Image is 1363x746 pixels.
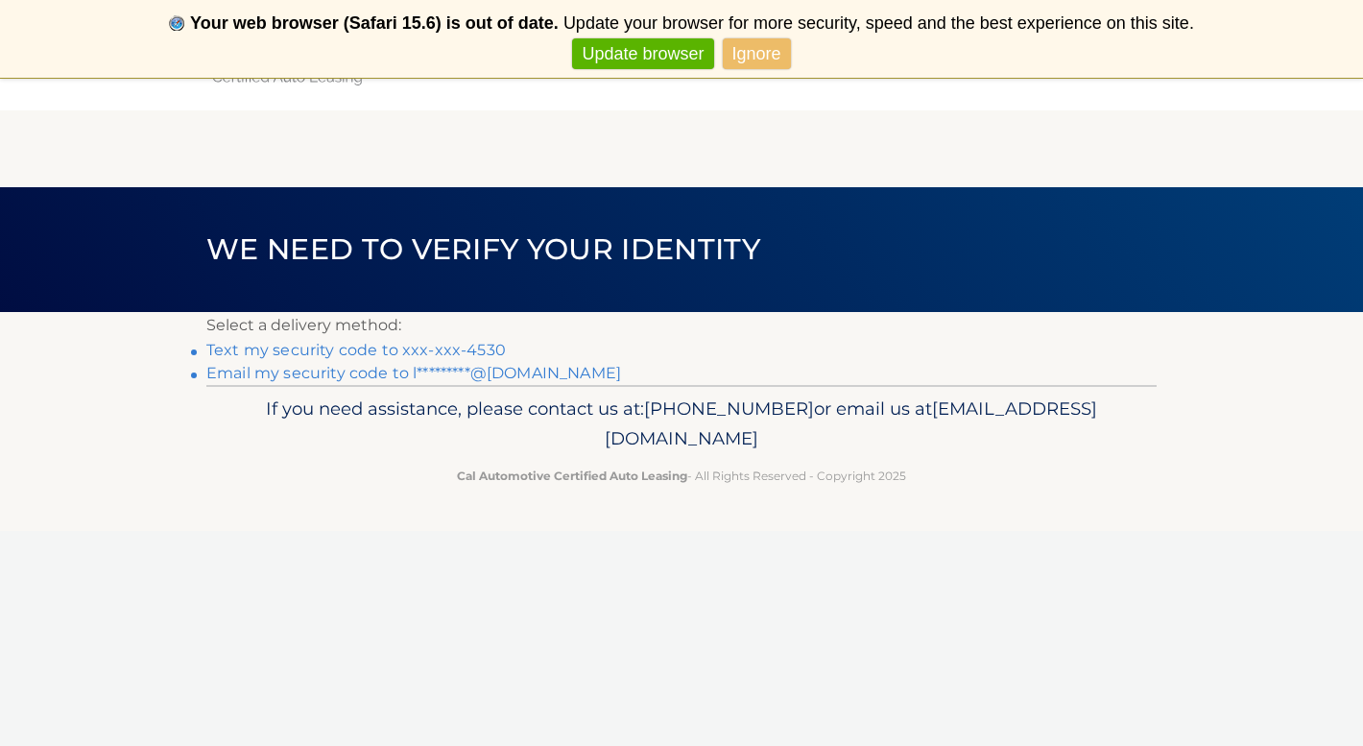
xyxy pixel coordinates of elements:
a: Email my security code to l*********@[DOMAIN_NAME] [206,364,621,382]
b: Your web browser (Safari 15.6) is out of date. [190,13,559,33]
strong: Cal Automotive Certified Auto Leasing [457,469,687,483]
p: - All Rights Reserved - Copyright 2025 [219,466,1144,486]
p: Select a delivery method: [206,312,1157,339]
a: Text my security code to xxx-xxx-4530 [206,341,506,359]
span: We need to verify your identity [206,231,760,267]
p: If you need assistance, please contact us at: or email us at [219,394,1144,455]
span: Update your browser for more security, speed and the best experience on this site. [563,13,1194,33]
a: Ignore [723,38,791,70]
a: Update browser [572,38,713,70]
span: [PHONE_NUMBER] [644,397,814,420]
